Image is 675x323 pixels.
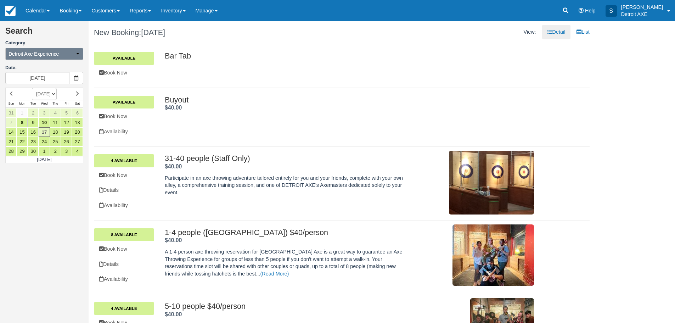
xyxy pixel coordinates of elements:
a: 13 [72,118,83,127]
a: 29 [17,146,28,156]
span: [DATE] [141,28,165,37]
a: Detail [542,25,571,39]
a: 4 [50,108,61,118]
a: Available [94,96,154,108]
th: Sun [6,100,17,108]
a: 11 [50,118,61,127]
img: M183-2 [452,224,534,286]
a: 3 [39,108,50,118]
td: [DATE] [6,156,83,163]
a: List [571,25,595,39]
th: Wed [39,100,50,108]
a: 31 [6,108,17,118]
a: 22 [17,137,28,146]
h2: Bar Tab [165,52,534,60]
h2: 5-10 people $40/person [165,302,411,311]
a: 28 [6,146,17,156]
i: Help [579,8,584,13]
a: 30 [28,146,39,156]
a: 12 [61,118,72,127]
img: M5-2 [449,151,534,215]
a: 14 [6,127,17,137]
strong: Price: $40 [165,105,182,111]
span: $40.00 [165,163,182,169]
a: 7 [6,118,17,127]
a: 17 [39,127,50,137]
label: Category [5,40,83,46]
h2: 1-4 people ([GEOGRAPHIC_DATA]) $40/person [165,228,411,237]
li: View: [518,25,541,39]
a: Available [94,52,154,65]
strong: Price: $40 [165,237,182,243]
a: 19 [61,127,72,137]
a: Book Now [94,66,154,80]
a: Availability [94,124,154,139]
span: Detroit Axe Experience [9,50,59,57]
a: (Read More) [260,271,289,277]
h2: Search [5,27,83,40]
h2: 31-40 people (Staff Only) [165,154,411,163]
th: Thu [50,100,61,108]
a: Details [94,257,154,272]
a: Book Now [94,109,154,124]
strong: Price: $40 [165,163,182,169]
span: $40.00 [165,237,182,243]
a: 27 [72,137,83,146]
a: 10 [39,118,50,127]
th: Sat [72,100,83,108]
a: 2 [28,108,39,118]
p: A 1-4 person axe throwing reservation for [GEOGRAPHIC_DATA] Axe is a great way to guarantee an Ax... [165,248,411,277]
a: 1 [17,108,28,118]
a: 1 [39,146,50,156]
a: 4 [72,146,83,156]
p: Participate in an axe throwing adventure tailored entirely for you and your friends, complete wit... [165,174,411,196]
a: 26 [61,137,72,146]
th: Tue [28,100,39,108]
a: 9 [28,118,39,127]
a: 2 [50,146,61,156]
a: 18 [50,127,61,137]
a: 15 [17,127,28,137]
a: 3 [61,146,72,156]
img: checkfront-main-nav-mini-logo.png [5,6,16,16]
a: Availability [94,198,154,213]
th: Fri [61,100,72,108]
a: 24 [39,137,50,146]
p: Detroit AXE [621,11,663,18]
a: Book Now [94,168,154,183]
a: 16 [28,127,39,137]
h1: New Booking: [94,28,336,37]
a: 5 [61,108,72,118]
a: 25 [50,137,61,146]
a: Availability [94,272,154,286]
span: $40.00 [165,105,182,111]
a: 8 Available [94,228,154,241]
th: Mon [17,100,28,108]
a: Details [94,183,154,197]
p: [PERSON_NAME] [621,4,663,11]
a: 20 [72,127,83,137]
strong: Price: $40 [165,311,182,317]
div: S [606,5,617,17]
h2: Buyout [165,96,534,104]
a: 8 [17,118,28,127]
a: 23 [28,137,39,146]
button: Detroit Axe Experience [5,48,83,60]
a: Book Now [94,242,154,256]
label: Date: [5,65,83,71]
span: $40.00 [165,311,182,317]
a: 21 [6,137,17,146]
a: 4 Available [94,302,154,315]
span: Help [585,8,596,13]
a: 6 [72,108,83,118]
a: 4 Available [94,154,154,167]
